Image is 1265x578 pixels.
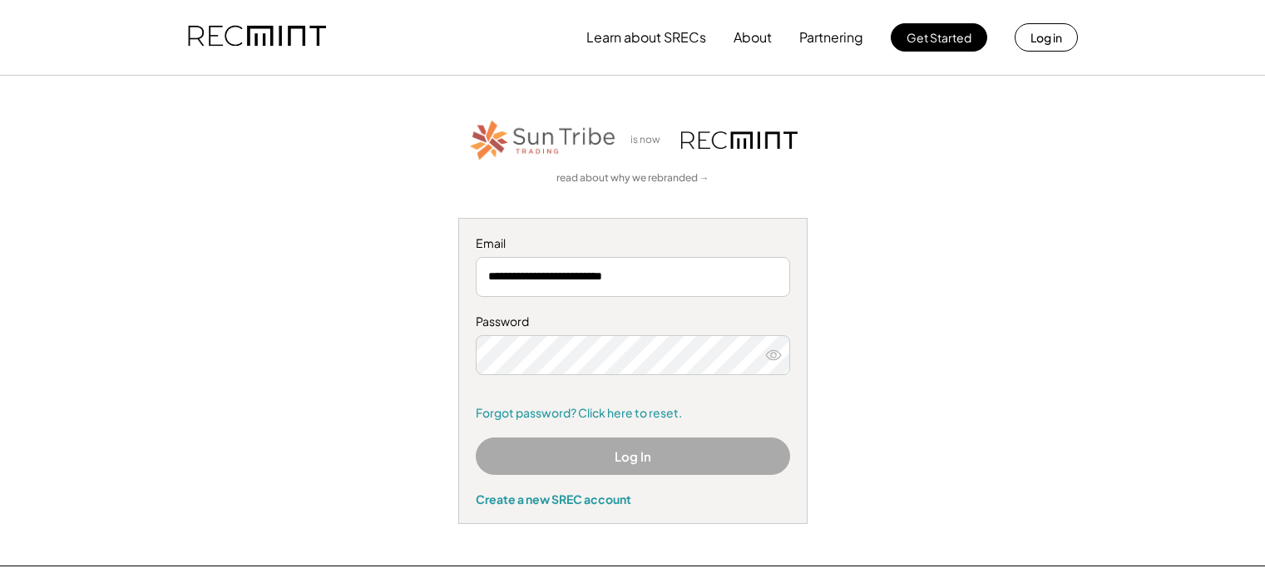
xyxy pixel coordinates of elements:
div: Email [476,235,790,252]
img: STT_Horizontal_Logo%2B-%2BColor.png [468,117,618,163]
a: Forgot password? Click here to reset. [476,405,790,422]
div: Create a new SREC account [476,492,790,506]
div: is now [626,133,673,147]
button: About [734,21,772,54]
button: Log In [476,437,790,475]
button: Log in [1015,23,1078,52]
img: recmint-logotype%403x.png [681,131,798,149]
a: read about why we rebranded → [556,171,709,185]
img: recmint-logotype%403x.png [188,9,326,66]
button: Partnering [799,21,863,54]
div: Password [476,314,790,330]
button: Get Started [891,23,987,52]
button: Learn about SRECs [586,21,706,54]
